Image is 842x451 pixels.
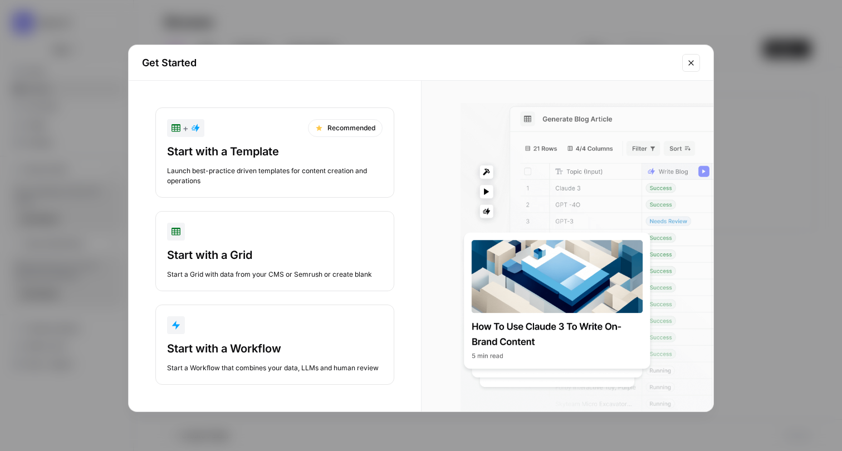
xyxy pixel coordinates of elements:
[167,269,383,280] div: Start a Grid with data from your CMS or Semrush or create blank
[167,363,383,373] div: Start a Workflow that combines your data, LLMs and human review
[155,107,394,198] button: +RecommendedStart with a TemplateLaunch best-practice driven templates for content creation and o...
[167,166,383,186] div: Launch best-practice driven templates for content creation and operations
[167,144,383,159] div: Start with a Template
[172,121,200,135] div: +
[167,341,383,356] div: Start with a Workflow
[155,211,394,291] button: Start with a GridStart a Grid with data from your CMS or Semrush or create blank
[155,305,394,385] button: Start with a WorkflowStart a Workflow that combines your data, LLMs and human review
[167,247,383,263] div: Start with a Grid
[142,55,675,71] h2: Get Started
[682,54,700,72] button: Close modal
[308,119,383,137] div: Recommended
